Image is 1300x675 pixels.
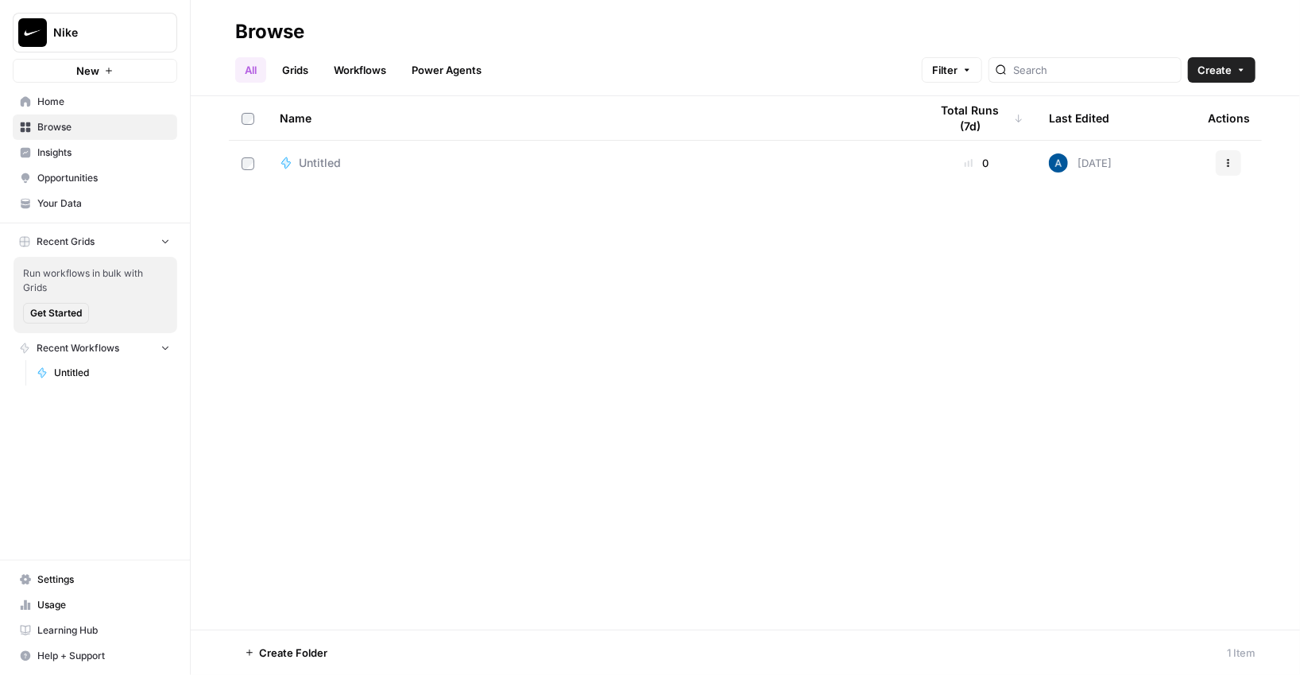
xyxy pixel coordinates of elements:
[76,63,99,79] span: New
[37,623,170,638] span: Learning Hub
[259,645,327,661] span: Create Folder
[1197,62,1232,78] span: Create
[922,57,982,83] button: Filter
[235,19,304,45] div: Browse
[324,57,396,83] a: Workflows
[1188,57,1256,83] button: Create
[37,341,119,355] span: Recent Workflows
[37,171,170,185] span: Opportunities
[930,96,1023,140] div: Total Runs (7d)
[13,89,177,114] a: Home
[280,155,904,171] a: Untitled
[1049,153,1112,173] div: [DATE]
[13,165,177,191] a: Opportunities
[235,57,266,83] a: All
[13,643,177,669] button: Help + Support
[37,598,170,612] span: Usage
[30,306,82,320] span: Get Started
[13,13,177,52] button: Workspace: Nike
[23,266,168,295] span: Run workflows in bulk with Grids
[54,366,170,380] span: Untitled
[37,95,170,109] span: Home
[37,120,170,134] span: Browse
[235,640,337,665] button: Create Folder
[1049,96,1109,140] div: Last Edited
[13,59,177,83] button: New
[13,230,177,254] button: Recent Grids
[1227,645,1256,661] div: 1 Item
[280,96,904,140] div: Name
[13,592,177,618] a: Usage
[13,191,177,216] a: Your Data
[1013,62,1174,78] input: Search
[37,145,170,160] span: Insights
[273,57,318,83] a: Grids
[37,196,170,211] span: Your Data
[37,572,170,587] span: Settings
[18,18,47,47] img: Nike Logo
[37,235,95,249] span: Recent Grids
[932,62,958,78] span: Filter
[13,114,177,140] a: Browse
[13,567,177,592] a: Settings
[1049,153,1068,173] img: he81ibor8lsei4p3qvg4ugbvimgp
[402,57,491,83] a: Power Agents
[1208,96,1250,140] div: Actions
[299,155,341,171] span: Untitled
[13,336,177,360] button: Recent Workflows
[930,155,1023,171] div: 0
[37,649,170,663] span: Help + Support
[23,303,89,324] button: Get Started
[13,618,177,643] a: Learning Hub
[53,25,149,41] span: Nike
[13,140,177,165] a: Insights
[29,360,177,386] a: Untitled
